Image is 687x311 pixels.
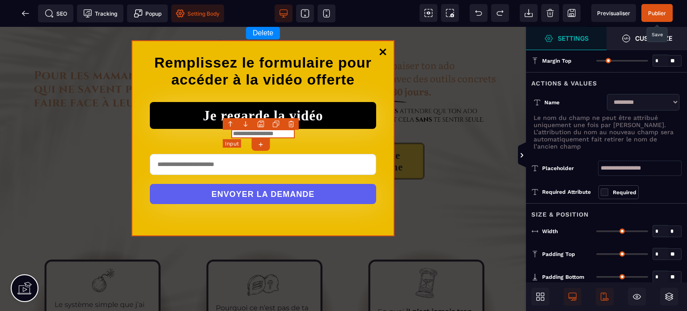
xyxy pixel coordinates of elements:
p: Le nom du champ ne peut être attribué uniquement une fois par [PERSON_NAME]. L’attribution du nom... [534,114,679,150]
button: ENVOYER LA DEMANDE [150,157,376,177]
h1: Remplissez le formulaire pour accéder à la vidéo offerte [150,23,376,66]
span: Setting Body [176,9,220,18]
span: Settings [526,27,606,50]
span: Margin Top [542,57,572,64]
strong: Settings [558,35,589,42]
span: Name [544,99,560,106]
a: Close [374,16,392,36]
div: Size & Position [526,203,687,220]
span: Desktop Only [564,288,581,306]
span: Open Layers [660,288,678,306]
span: Open Style Manager [606,27,687,50]
strong: Customize [635,35,672,42]
span: Padding Bottom [542,273,584,281]
div: Placeholder [542,164,598,173]
span: SEO [45,9,67,18]
span: Width [542,228,558,235]
span: Mobile Only [596,288,614,306]
span: Screenshot [441,4,459,22]
span: Tracking [83,9,117,18]
div: Required Attribute [531,187,598,197]
div: Required [613,188,636,197]
span: Padding Top [542,251,575,258]
span: Open Blocks [531,288,549,306]
span: Publier [648,10,666,17]
button: Je regarde la vidéo [150,75,376,102]
span: Previsualiser [597,10,630,17]
span: Preview [591,4,636,22]
div: Actions & Values [526,72,687,89]
span: Hide/Show Block [628,288,646,306]
span: View components [420,4,437,22]
span: Popup [134,9,161,18]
